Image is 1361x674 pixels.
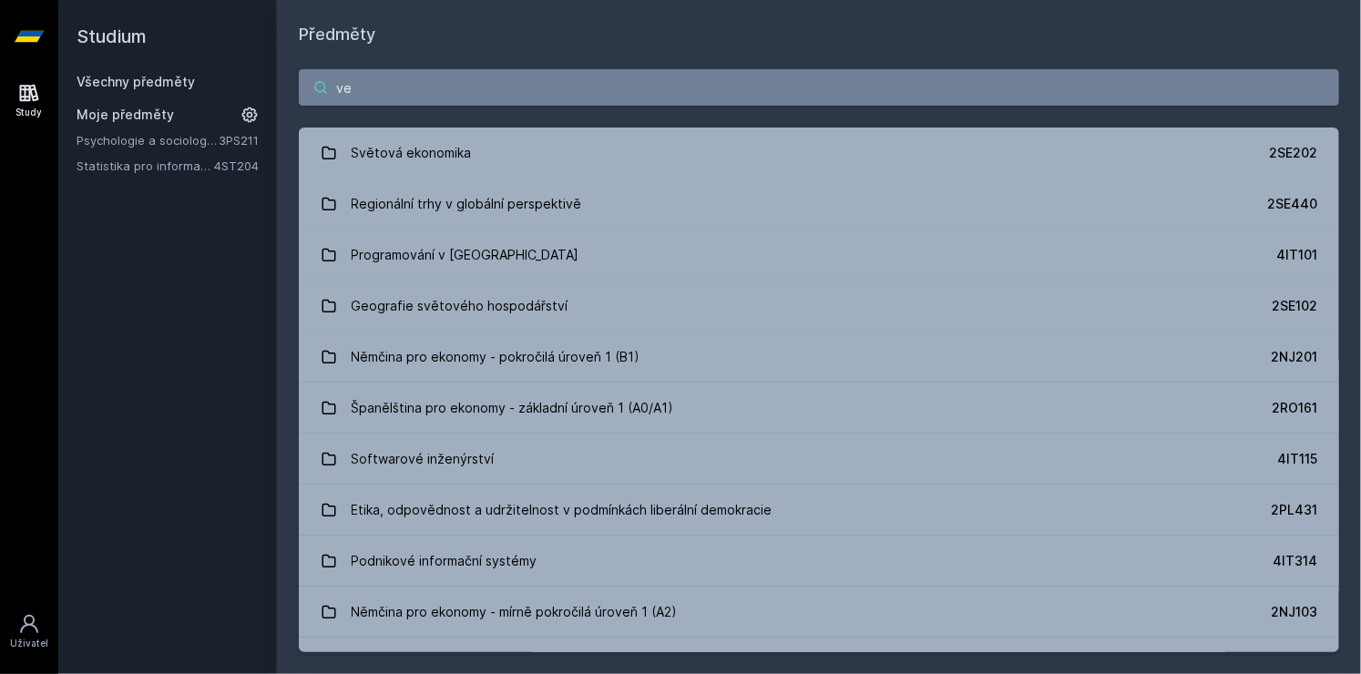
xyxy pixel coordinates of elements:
[77,74,195,89] a: Všechny předměty
[299,332,1339,383] a: Němčina pro ekonomy - pokročilá úroveň 1 (B1) 2NJ201
[299,22,1339,47] h1: Předměty
[352,543,537,579] div: Podnikové informační systémy
[1269,144,1317,162] div: 2SE202
[299,69,1339,106] input: Název nebo ident předmětu…
[352,186,582,222] div: Regionální trhy v globální perspektivě
[352,339,640,375] div: Němčina pro ekonomy - pokročilá úroveň 1 (B1)
[1271,348,1317,366] div: 2NJ201
[10,637,48,650] div: Uživatel
[1271,501,1317,519] div: 2PL431
[1271,603,1317,621] div: 2NJ103
[352,135,472,171] div: Světová ekonomika
[299,587,1339,638] a: Němčina pro ekonomy - mírně pokročilá úroveň 1 (A2) 2NJ103
[299,230,1339,281] a: Programování v [GEOGRAPHIC_DATA] 4IT101
[1272,297,1317,315] div: 2SE102
[77,157,214,175] a: Statistika pro informatiky
[77,131,219,149] a: Psychologie a sociologie řízení
[299,434,1339,485] a: Softwarové inženýrství 4IT115
[77,106,174,124] span: Moje předměty
[299,383,1339,434] a: Španělština pro ekonomy - základní úroveň 1 (A0/A1) 2RO161
[1277,450,1317,468] div: 4IT115
[299,128,1339,179] a: Světová ekonomika 2SE202
[1272,399,1317,417] div: 2RO161
[299,179,1339,230] a: Regionální trhy v globální perspektivě 2SE440
[4,73,55,128] a: Study
[1273,552,1317,570] div: 4IT314
[352,441,495,477] div: Softwarové inženýrství
[299,485,1339,536] a: Etika, odpovědnost a udržitelnost v podmínkách liberální demokracie 2PL431
[352,288,568,324] div: Geografie světového hospodářství
[4,604,55,659] a: Uživatel
[219,133,259,148] a: 3PS211
[16,106,43,119] div: Study
[352,390,674,426] div: Španělština pro ekonomy - základní úroveň 1 (A0/A1)
[1276,246,1317,264] div: 4IT101
[352,237,579,273] div: Programování v [GEOGRAPHIC_DATA]
[352,594,678,630] div: Němčina pro ekonomy - mírně pokročilá úroveň 1 (A2)
[1267,195,1317,213] div: 2SE440
[299,536,1339,587] a: Podnikové informační systémy 4IT314
[352,492,773,528] div: Etika, odpovědnost a udržitelnost v podmínkách liberální demokracie
[299,281,1339,332] a: Geografie světového hospodářství 2SE102
[214,158,259,173] a: 4ST204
